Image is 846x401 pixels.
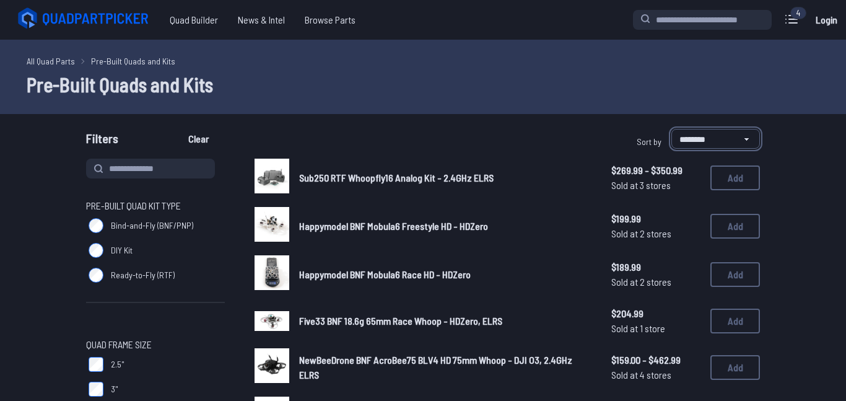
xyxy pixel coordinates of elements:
[255,348,289,387] a: image
[299,172,494,183] span: Sub250 RTF Whoopfly16 Analog Kit - 2.4GHz ELRS
[611,321,700,336] span: Sold at 1 store
[710,214,760,239] button: Add
[299,268,471,280] span: Happymodel BNF Mobula6 Race HD - HDZero
[299,353,591,382] a: NewBeeDrone BNF AcroBee75 BLV4 HD 75mm Whoop - DJI O3, 2.4GHz ELRS
[611,368,700,382] span: Sold at 4 stores
[89,243,103,258] input: DIY Kit
[671,129,760,149] select: Sort by
[710,262,760,287] button: Add
[611,275,700,289] span: Sold at 2 stores
[111,219,193,232] span: Bind-and-Fly (BNF/PNP)
[89,357,103,372] input: 2.5"
[255,207,289,245] a: image
[299,267,591,282] a: Happymodel BNF Mobula6 Race HD - HDZero
[86,337,152,352] span: Quad Frame Size
[611,306,700,321] span: $204.99
[299,220,488,232] span: Happymodel BNF Mobula6 Freestyle HD - HDZero
[255,255,289,290] img: image
[255,304,289,338] a: image
[299,314,591,328] a: Five33 BNF 18.6g 65mm Race Whoop - HDZero, ELRS
[255,255,289,294] a: image
[91,55,175,68] a: Pre-Built Quads and Kits
[811,7,841,32] a: Login
[611,163,700,178] span: $269.99 - $350.99
[27,55,75,68] a: All Quad Parts
[299,219,591,234] a: Happymodel BNF Mobula6 Freestyle HD - HDZero
[611,178,700,193] span: Sold at 3 stores
[89,218,103,233] input: Bind-and-Fly (BNF/PNP)
[228,7,295,32] a: News & Intel
[111,244,133,257] span: DIY Kit
[710,355,760,380] button: Add
[611,226,700,241] span: Sold at 2 stores
[710,165,760,190] button: Add
[89,382,103,397] input: 3"
[299,315,502,327] span: Five33 BNF 18.6g 65mm Race Whoop - HDZero, ELRS
[255,311,289,331] img: image
[295,7,365,32] a: Browse Parts
[255,159,289,197] a: image
[160,7,228,32] a: Quad Builder
[299,170,591,185] a: Sub250 RTF Whoopfly16 Analog Kit - 2.4GHz ELRS
[611,211,700,226] span: $199.99
[637,136,661,147] span: Sort by
[27,69,819,99] h1: Pre-Built Quads and Kits
[710,309,760,333] button: Add
[89,268,103,283] input: Ready-to-Fly (RTF)
[86,129,118,154] span: Filters
[255,348,289,383] img: image
[255,207,289,242] img: image
[111,383,118,395] span: 3"
[299,354,572,381] span: NewBeeDrone BNF AcroBee75 BLV4 HD 75mm Whoop - DJI O3, 2.4GHz ELRS
[611,353,700,368] span: $159.00 - $462.99
[255,159,289,193] img: image
[111,269,175,281] span: Ready-to-Fly (RTF)
[178,129,219,149] button: Clear
[611,260,700,275] span: $189.99
[86,198,181,213] span: Pre-Built Quad Kit Type
[111,358,124,371] span: 2.5"
[790,7,806,19] div: 4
